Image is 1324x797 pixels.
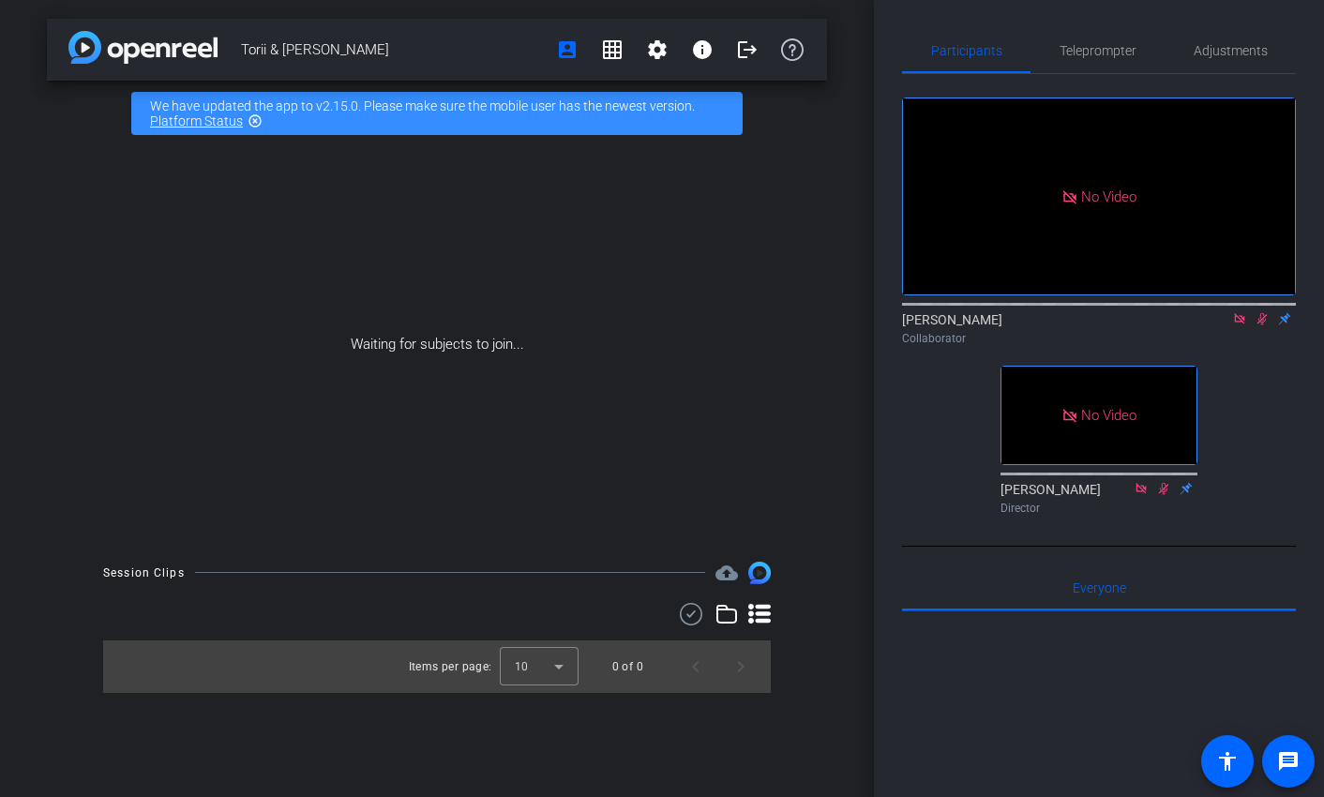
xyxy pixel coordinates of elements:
div: Session Clips [103,564,185,582]
span: Torii & [PERSON_NAME] [241,31,545,68]
span: Everyone [1073,581,1126,594]
button: Next page [718,644,763,689]
mat-icon: grid_on [601,38,624,61]
mat-icon: settings [646,38,669,61]
div: Items per page: [409,657,492,676]
div: [PERSON_NAME] [902,310,1296,347]
div: Collaborator [902,330,1296,347]
mat-icon: account_box [556,38,579,61]
mat-icon: accessibility [1216,750,1239,773]
mat-icon: cloud_upload [715,562,738,584]
span: No Video [1081,188,1136,204]
div: Director [1001,500,1197,517]
mat-icon: highlight_off [248,113,263,128]
div: [PERSON_NAME] [1001,480,1197,517]
span: No Video [1081,407,1136,424]
span: Teleprompter [1060,44,1136,57]
mat-icon: info [691,38,714,61]
mat-icon: message [1277,750,1300,773]
div: We have updated the app to v2.15.0. Please make sure the mobile user has the newest version. [131,92,743,135]
span: Adjustments [1194,44,1268,57]
a: Platform Status [150,113,243,128]
div: Waiting for subjects to join... [47,146,827,543]
img: app-logo [68,31,218,64]
img: Session clips [748,562,771,584]
span: Destinations for your clips [715,562,738,584]
div: 0 of 0 [612,657,643,676]
button: Previous page [673,644,718,689]
span: Participants [931,44,1002,57]
mat-icon: logout [736,38,759,61]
